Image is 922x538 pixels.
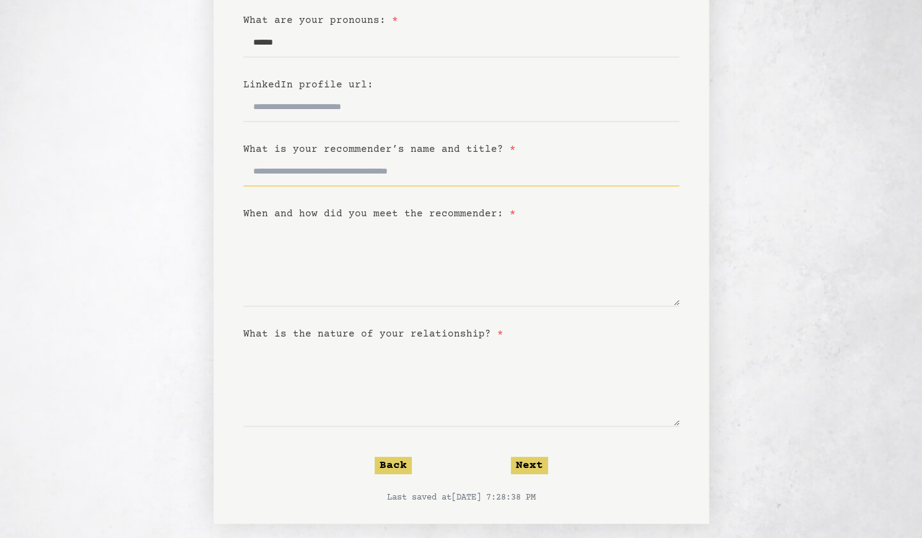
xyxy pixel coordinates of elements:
button: Back [375,457,412,474]
label: What is your recommender’s name and title? [243,144,516,155]
label: When and how did you meet the recommender: [243,208,516,219]
p: Last saved at [DATE] 7:28:38 PM [243,492,679,504]
label: What is the nature of your relationship? [243,329,503,340]
label: What are your pronouns: [243,15,398,26]
button: Next [511,457,548,474]
label: LinkedIn profile url: [243,79,373,90]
